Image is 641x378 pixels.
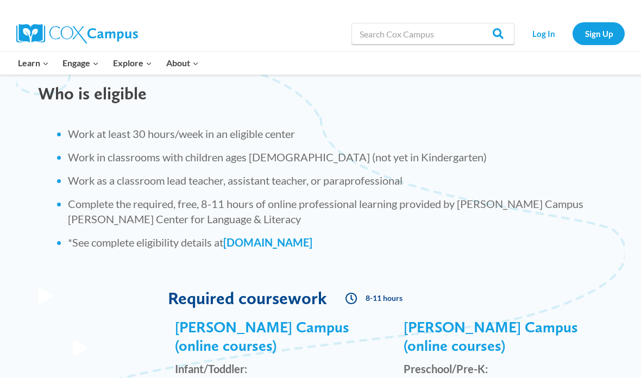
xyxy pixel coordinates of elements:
li: Work in classrooms with children ages [DEMOGRAPHIC_DATA] (not yet in Kindergarten) [68,149,603,165]
nav: Primary Navigation [11,52,205,74]
button: Child menu of Engage [56,52,106,74]
b: Preschool/Pre-K: [404,362,488,375]
li: Work at least 30 hours/week in an eligible center [68,126,603,141]
img: Cox Campus [16,24,138,43]
button: Child menu of Learn [11,52,56,74]
a: Sign Up [573,22,625,45]
li: Work as a classroom lead teacher, assistant teacher, or paraprofessional [68,173,603,188]
span: Infant/Toddler: [175,362,247,375]
nav: Secondary Navigation [520,22,625,45]
li: *See complete eligibility details at [68,235,603,250]
span: [PERSON_NAME] Campus (online courses) [175,318,349,355]
span: Required coursework [168,287,327,308]
a: Log In [520,22,567,45]
span: 8-11 hours [366,295,403,301]
button: Child menu of About [159,52,206,74]
input: Search Cox Campus [351,23,514,45]
li: Complete the required, free, 8-11 hours of online professional learning provided by [PERSON_NAME]... [68,196,603,226]
span: [PERSON_NAME] Campus (online courses) [404,318,578,355]
a: [DOMAIN_NAME] [223,236,312,249]
span: Who is eligible [38,83,147,104]
button: Child menu of Explore [106,52,159,74]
